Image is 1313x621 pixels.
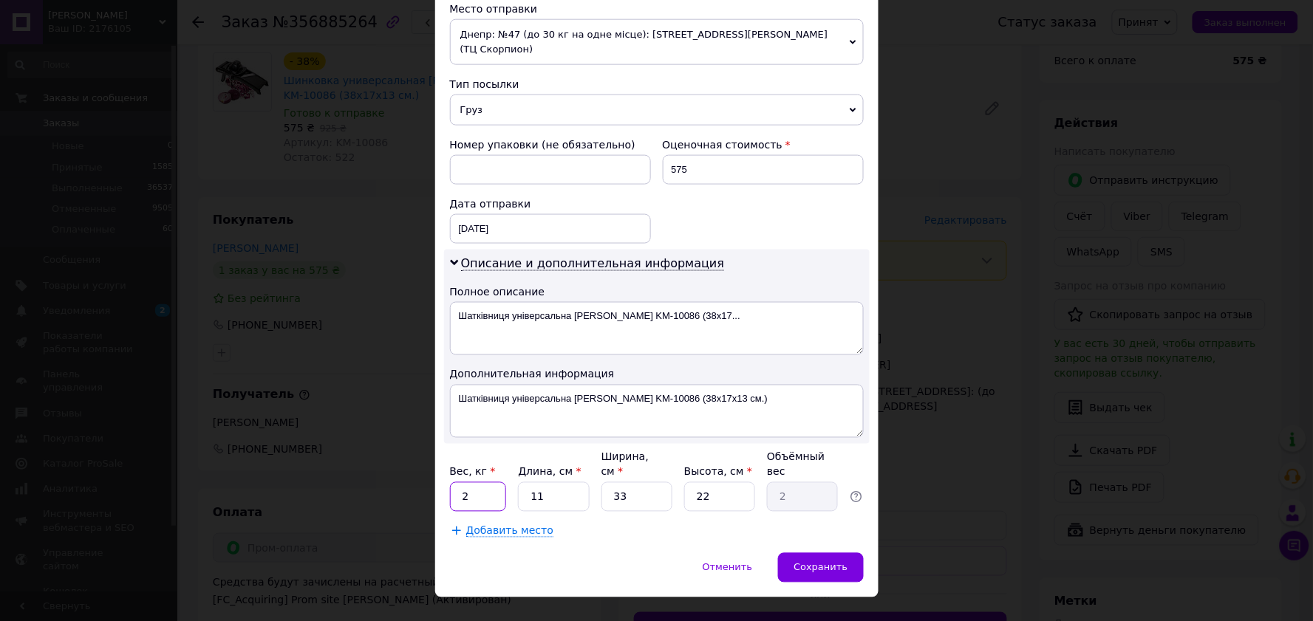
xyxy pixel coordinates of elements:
span: Добавить место [466,525,554,538]
label: Высота, см [684,466,752,478]
span: Отменить [703,562,753,573]
div: Объёмный вес [767,450,838,479]
label: Длина, см [518,466,581,478]
textarea: Шатківниця універсальна [PERSON_NAME] KM-10086 (38х17... [450,302,864,355]
span: Место отправки [450,3,538,15]
div: Номер упаковки (не обязательно) [450,137,651,152]
div: Полное описание [450,284,864,299]
label: Вес, кг [450,466,496,478]
label: Ширина, см [601,451,649,478]
div: Дата отправки [450,196,651,211]
div: Дополнительная информация [450,367,864,382]
span: Днепр: №47 (до 30 кг на одне місце): [STREET_ADDRESS][PERSON_NAME] (ТЦ Скорпион) [450,19,864,65]
span: Груз [450,95,864,126]
textarea: Шатківниця універсальна [PERSON_NAME] KM-10086 (38х17х13 см.) [450,385,864,438]
span: Описание и дополнительная информация [461,256,725,271]
div: Оценочная стоимость [663,137,864,152]
span: Тип посылки [450,78,519,90]
span: Сохранить [794,562,848,573]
